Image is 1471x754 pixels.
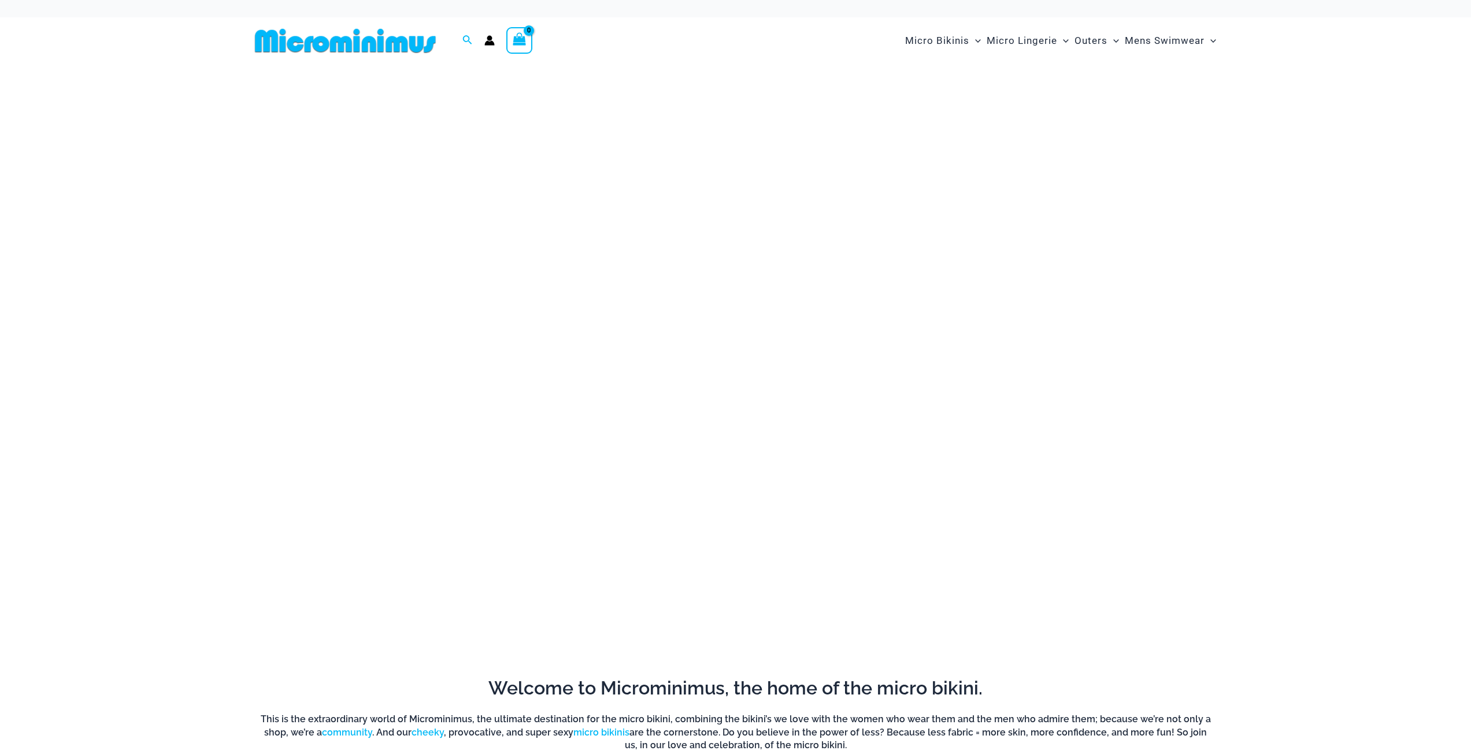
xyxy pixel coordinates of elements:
img: MM SHOP LOGO FLAT [250,28,440,54]
a: Micro LingerieMenu ToggleMenu Toggle [984,23,1072,58]
span: Micro Lingerie [987,26,1057,55]
a: Mens SwimwearMenu ToggleMenu Toggle [1122,23,1219,58]
span: Menu Toggle [1057,26,1069,55]
a: Micro BikinisMenu ToggleMenu Toggle [902,23,984,58]
span: Menu Toggle [1107,26,1119,55]
span: Menu Toggle [969,26,981,55]
h2: Welcome to Microminimus, the home of the micro bikini. [259,676,1213,700]
a: community [322,727,372,738]
a: micro bikinis [573,727,629,738]
a: Account icon link [484,35,495,46]
a: View Shopping Cart, empty [506,27,533,54]
nav: Site Navigation [901,21,1221,60]
span: Outers [1074,26,1107,55]
span: Micro Bikinis [905,26,969,55]
h6: This is the extraordinary world of Microminimus, the ultimate destination for the micro bikini, c... [259,713,1213,752]
a: Search icon link [462,34,473,48]
span: Menu Toggle [1205,26,1216,55]
a: cheeky [412,727,444,738]
a: OutersMenu ToggleMenu Toggle [1072,23,1122,58]
span: Mens Swimwear [1125,26,1205,55]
